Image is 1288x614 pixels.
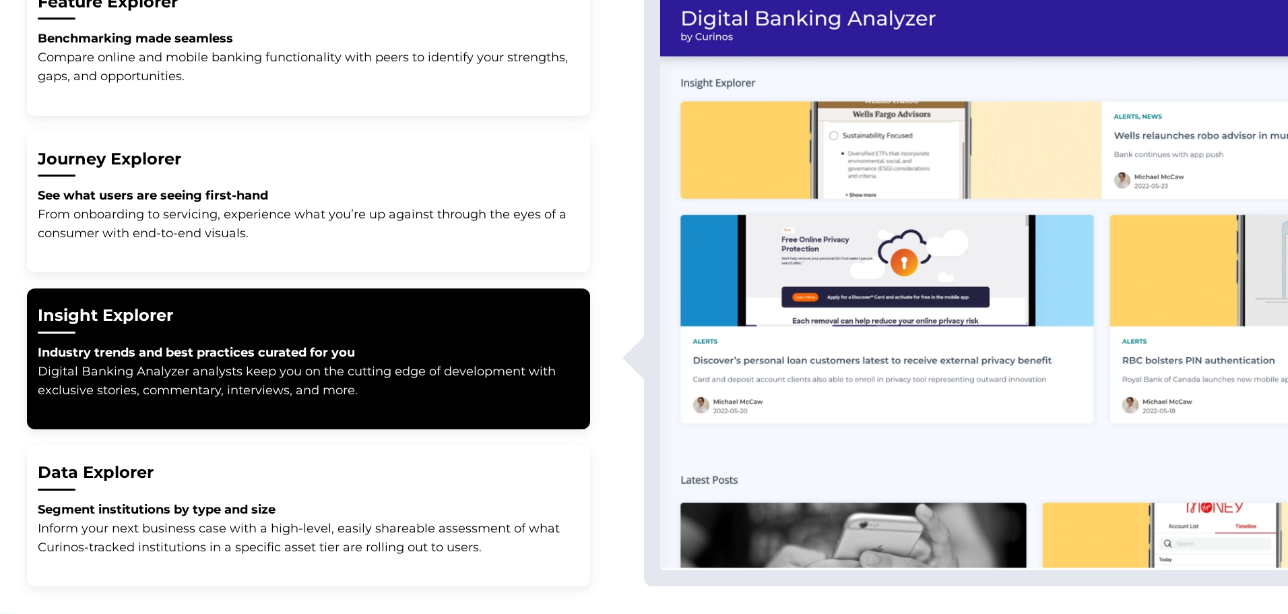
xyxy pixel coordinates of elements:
[38,188,268,203] strong: See what users are seeing first-hand
[38,305,579,327] h2: Insight Explorer
[38,462,579,484] h2: Data Explorer
[27,288,590,429] button: Insight ExplorerIndustry trends and best practices curated for youDigital Banking Analyzer analys...
[38,31,233,46] strong: Benchmarking made seamless
[38,343,577,400] p: Digital Banking Analyzer analysts keep you on the cutting edge of development with exclusive stor...
[38,48,577,86] p: Compare online and mobile banking functionality with peers to identify your strengths, gaps, and ...
[38,500,577,557] p: Inform your next business case with a high-level, easily shareable assessment of what Curinos-tra...
[38,345,355,360] strong: Industry trends and best practices curated for you
[27,132,590,273] button: Journey ExplorerSee what users are seeing first-hand From onboarding to servicing, experience wha...
[38,502,276,517] strong: Segment institutions by type and size
[27,446,590,586] button: Data ExplorerSegment institutions by type and sizeInform your next business case with a high-leve...
[38,186,577,243] p: From onboarding to servicing, experience what you’re up against through the eyes of a consumer wi...
[38,148,579,171] h2: Journey Explorer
